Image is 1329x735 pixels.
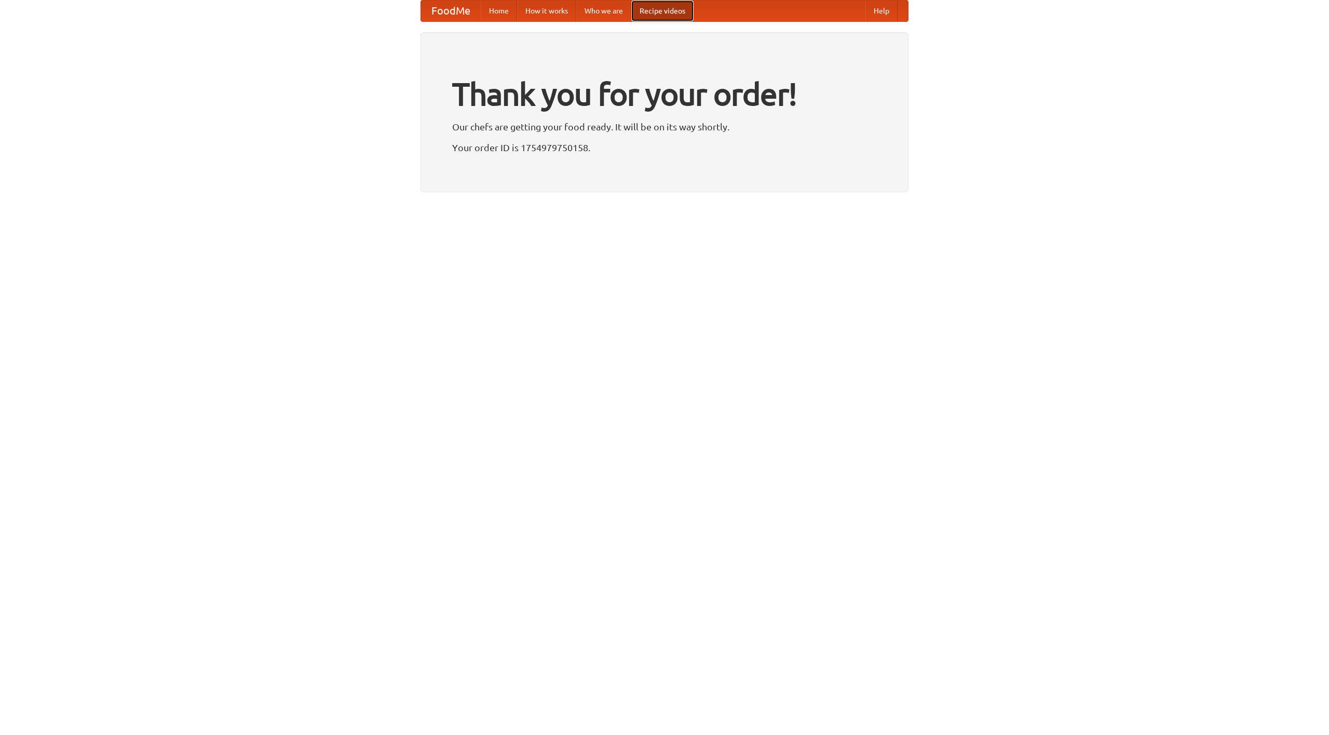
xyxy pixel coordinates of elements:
p: Your order ID is 1754979750158. [452,140,877,155]
p: Our chefs are getting your food ready. It will be on its way shortly. [452,119,877,135]
h1: Thank you for your order! [452,69,877,119]
a: Who we are [576,1,631,21]
a: Home [481,1,517,21]
a: How it works [517,1,576,21]
a: Help [865,1,898,21]
a: Recipe videos [631,1,694,21]
a: FoodMe [421,1,481,21]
